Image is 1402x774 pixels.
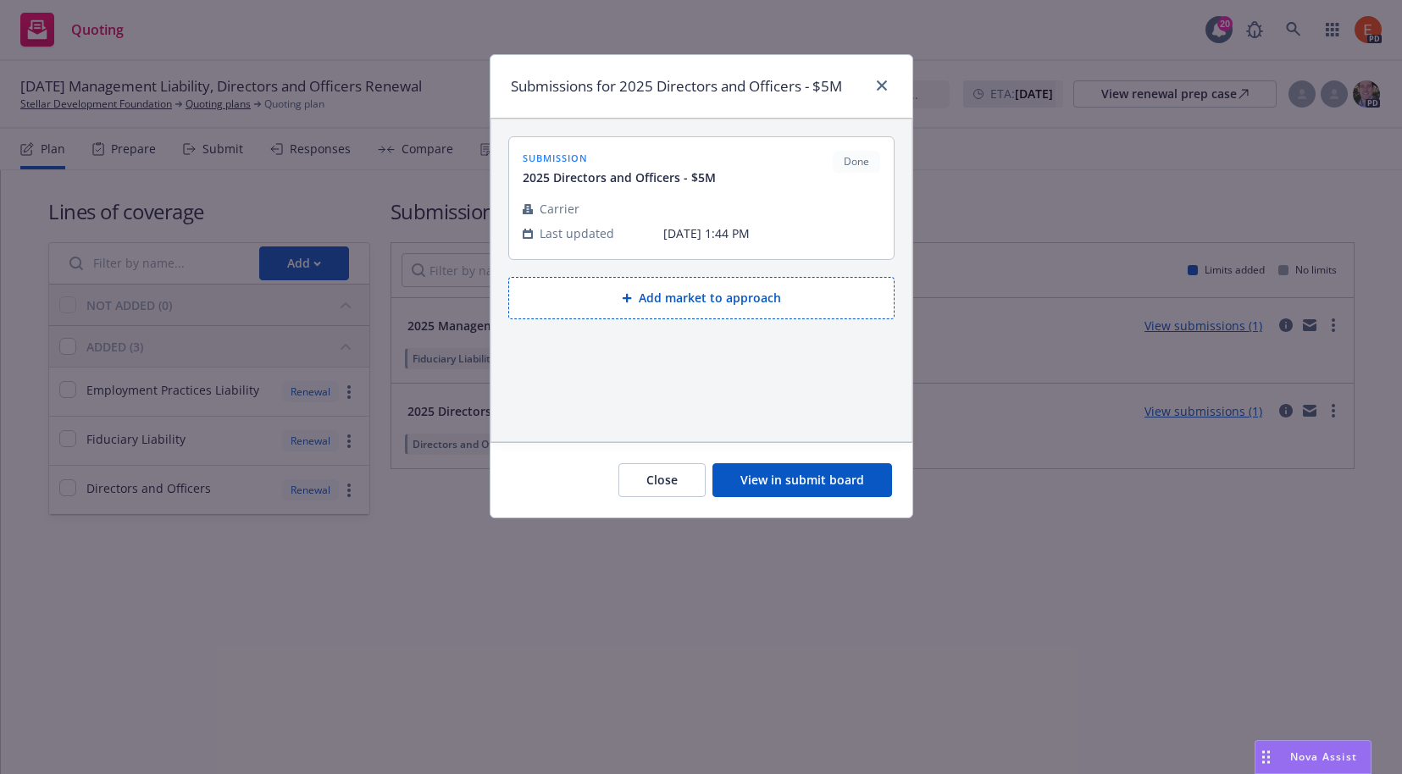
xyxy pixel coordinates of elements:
[523,151,716,165] span: submission
[1255,740,1372,774] button: Nova Assist
[540,200,579,218] span: Carrier
[511,75,842,97] h1: Submissions for 2025 Directors and Officers - $5M
[1290,749,1357,764] span: Nova Assist
[840,154,873,169] span: Done
[508,277,895,319] button: Add market to approach
[712,463,892,497] button: View in submit board
[663,224,880,242] span: [DATE] 1:44 PM
[540,224,614,242] span: Last updated
[618,463,706,497] button: Close
[1255,741,1277,773] div: Drag to move
[523,169,716,186] span: 2025 Directors and Officers - $5M
[872,75,892,96] a: close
